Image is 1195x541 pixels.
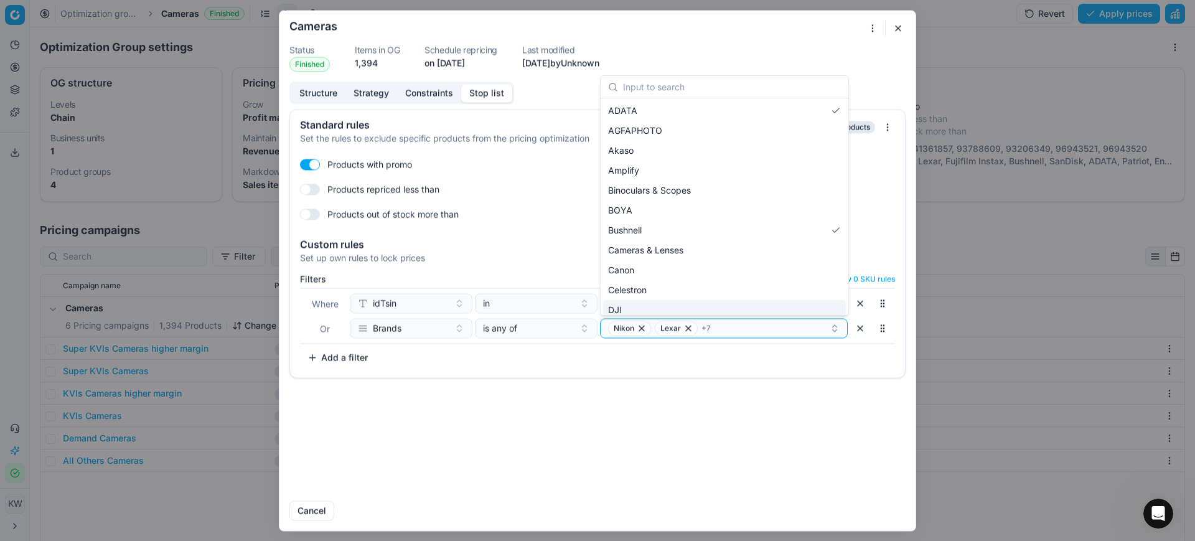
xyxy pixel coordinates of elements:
[600,318,848,338] button: NikonLexar+7
[608,244,683,256] span: Cameras & Lenses
[373,322,401,334] span: Brands
[300,132,624,144] div: Set the rules to exclude specific products from the pricing optimization
[300,120,624,129] div: Standard rules
[608,105,637,117] span: ADATA
[608,224,642,237] span: Bushnell
[355,57,378,68] span: 1,394
[483,322,517,334] span: is any of
[608,164,639,177] span: Amplify
[327,158,412,171] label: Products with promo
[300,347,375,367] button: Add a filter
[608,204,632,217] span: BOYA
[608,284,647,296] span: Celestron
[608,184,691,197] span: Binoculars & Scopes
[289,45,330,54] dt: Status
[461,84,512,102] button: Stop list
[819,274,895,284] button: Show 0 SKU rules
[320,323,330,334] span: Or
[345,84,397,102] button: Strategy
[608,304,622,316] span: DJI
[327,183,439,195] label: Products repriced less than
[289,501,334,520] button: Cancel
[1143,499,1173,529] iframe: Intercom live chat
[289,21,337,32] h2: Cameras
[522,57,599,69] p: [DATE] by Unknown
[300,252,895,264] div: Set up own rules to lock prices
[327,208,459,220] label: Products out of stock more than
[701,323,711,333] span: + 7
[608,125,662,137] span: AGFAPHOTO
[614,323,634,333] span: Nikon
[312,298,339,309] span: Where
[601,98,848,315] div: Suggestions
[397,84,461,102] button: Constraints
[355,45,400,54] dt: Items in OG
[373,297,396,309] span: idTsin
[300,239,895,249] div: Custom rules
[608,144,634,157] span: Akaso
[483,297,490,309] span: in
[660,323,681,333] span: Lexar
[289,57,330,72] span: Finished
[424,45,497,54] dt: Schedule repricing
[623,75,841,100] input: Input to search
[291,84,345,102] button: Structure
[522,45,599,54] dt: Last modified
[424,57,465,68] span: on [DATE]
[300,275,326,283] label: Filters
[608,264,634,276] span: Canon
